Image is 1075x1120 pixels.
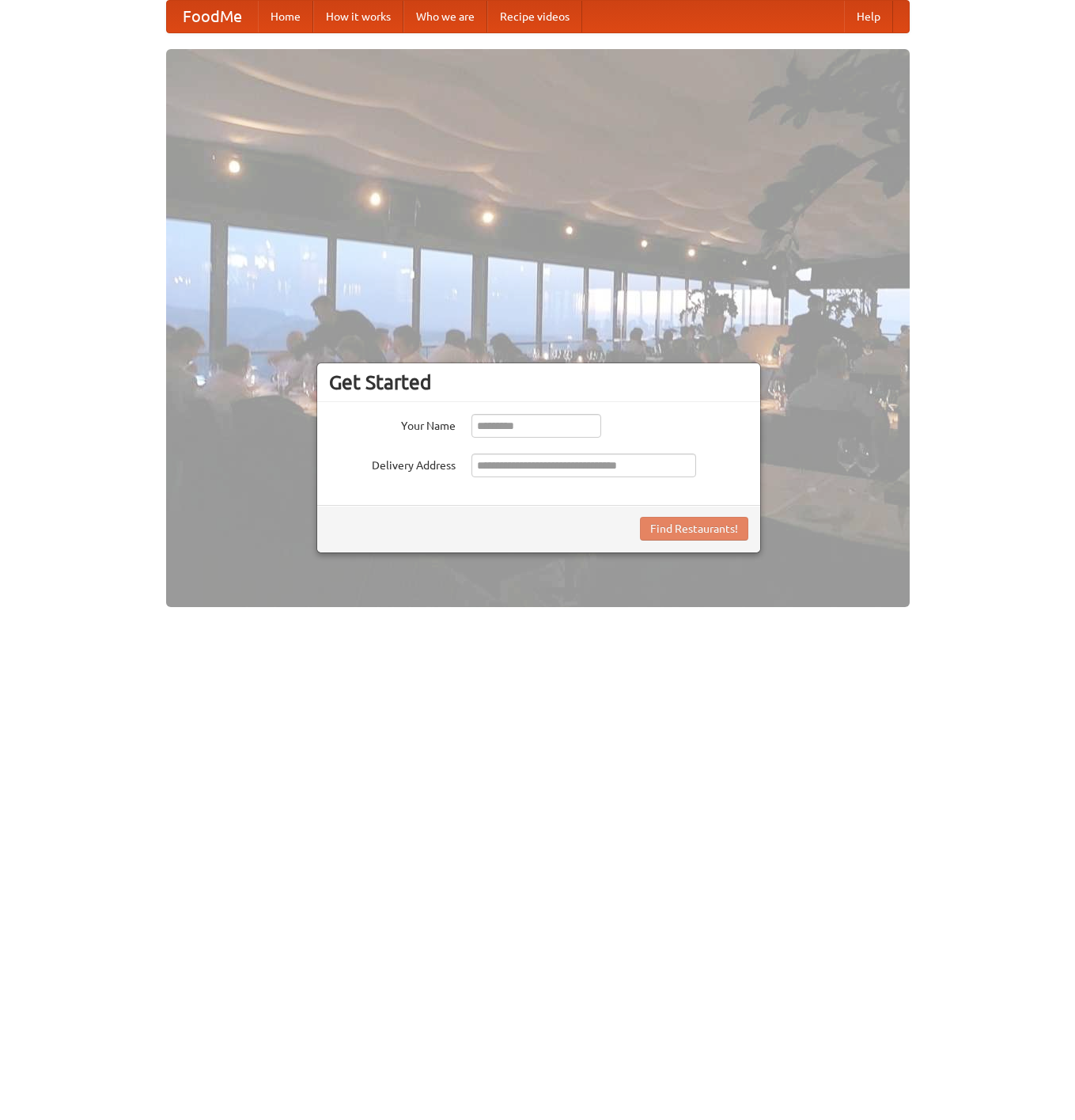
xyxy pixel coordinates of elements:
[403,1,487,32] a: Who we are
[487,1,582,32] a: Recipe videos
[167,1,258,32] a: FoodMe
[640,517,748,541] button: Find Restaurants!
[329,414,456,434] label: Your Name
[329,370,748,394] h3: Get Started
[258,1,313,32] a: Home
[329,454,456,473] label: Delivery Address
[844,1,893,32] a: Help
[313,1,403,32] a: How it works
